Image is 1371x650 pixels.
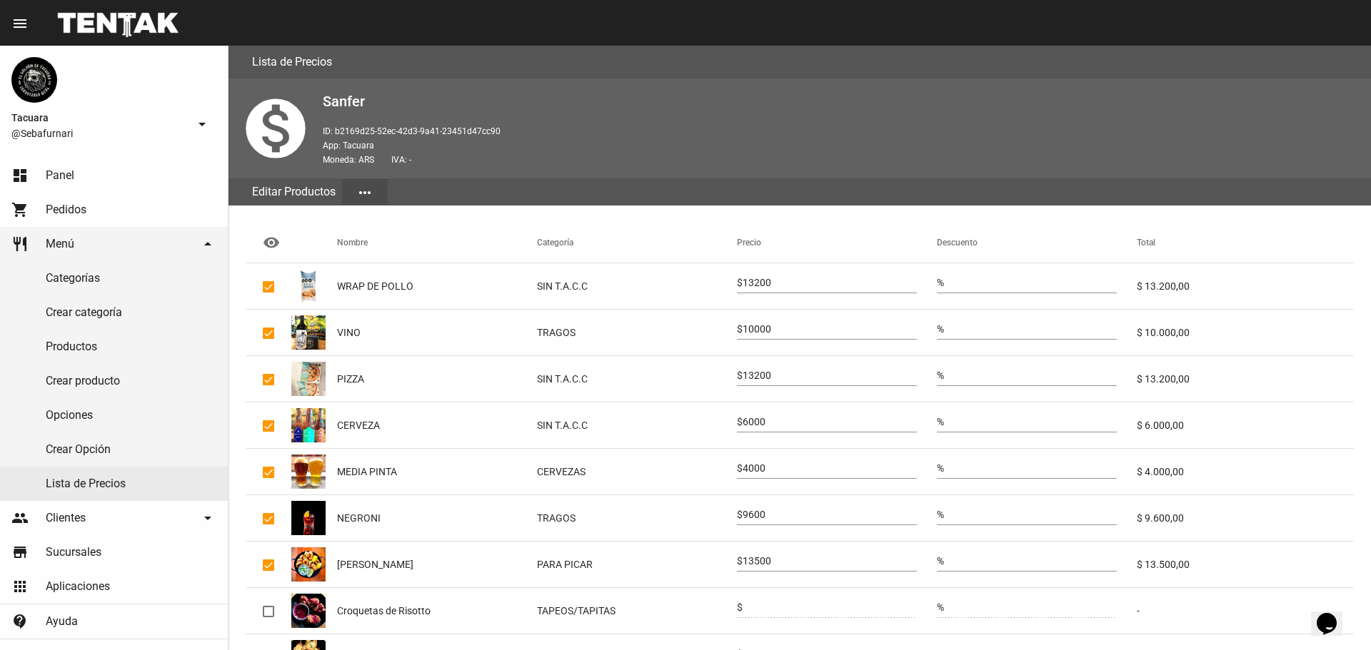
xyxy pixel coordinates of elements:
mat-icon: arrow_drop_down [194,116,211,133]
img: 0c5eaafd-bd3f-4651-be83-12aac6c304c7.jpeg [291,315,326,350]
img: b87d872d-9d06-4b12-923f-ccf134219e30.jpeg [291,455,326,489]
span: Menú [46,237,74,251]
iframe: chat widget [1311,593,1357,636]
span: Pedidos [46,203,86,217]
img: 3720703d-47e2-40e9-8847-c6ece53b8b00.jpeg [291,547,326,582]
mat-cell: $ 10.000,00 [1137,310,1354,355]
mat-icon: arrow_drop_down [199,509,216,527]
span: PIZZA [337,372,364,386]
img: e80c96d6-0412-4236-89d9-d4026357bc52.jpeg [291,594,326,628]
span: % [937,555,944,567]
mat-header-cell: Nombre [337,223,537,263]
span: $ [737,462,743,474]
mat-cell: $ 4.000,00 [1137,449,1354,494]
img: d8b3def9-4f9f-45cd-acd9-0aa1020f545f.jpeg [291,408,326,442]
mat-cell: $ 9.600,00 [1137,495,1354,541]
mat-header-cell: Descuento [937,223,1137,263]
span: Aplicaciones [46,579,110,594]
mat-header-cell: Precio [737,223,937,263]
div: Editar Productos [246,178,342,205]
mat-icon: monetization_on [240,93,311,164]
mat-cell: $ 13.200,00 [1137,263,1354,309]
span: IVA: - [391,155,411,165]
mat-header-cell: Categoría [537,223,737,263]
mat-cell: TRAGOS [537,310,737,355]
img: 0ba25f40-994f-44c9-9804-907548b4f6e7.png [11,57,57,103]
span: [PERSON_NAME] [337,557,413,572]
span: $ [737,555,743,567]
mat-icon: store [11,544,29,561]
span: % [937,416,944,427]
span: $ [737,416,743,427]
span: % [937,277,944,288]
span: % [937,509,944,520]
span: Croquetas de Risotto [337,604,431,618]
mat-icon: apps [11,578,29,595]
p: App: Tacuara [323,138,1360,153]
span: @Sebafurnari [11,126,188,141]
mat-cell: CERVEZAS [537,449,737,494]
span: WRAP DE POLLO [337,279,413,293]
mat-icon: restaurant [11,235,29,253]
mat-cell: $ 6.000,00 [1137,402,1354,448]
span: $ [737,509,743,520]
h2: Sanfer [323,90,1360,113]
mat-icon: menu [11,15,29,32]
mat-icon: visibility [263,234,280,251]
mat-cell: SIN T.A.C.C [537,402,737,448]
mat-icon: contact_support [11,613,29,630]
span: NEGRONI [337,511,381,525]
mat-header-cell: Total [1137,223,1354,263]
span: VINO [337,325,361,340]
img: 8c848179-6b83-4dc0-af77-29ca695cbd8e.jpeg [291,501,326,535]
span: $ [737,277,743,288]
button: Elegir sección [342,179,388,205]
span: % [937,462,944,474]
mat-cell: $ 13.500,00 [1137,542,1354,587]
mat-cell: - [1137,588,1354,634]
span: Panel [46,168,74,183]
img: 5f12bded-3c1b-4a01-b3a7-93aaf1a0fee4.jpg [291,362,326,396]
mat-icon: shopping_cart [11,201,29,218]
span: % [937,323,944,335]
span: Tacuara [11,109,188,126]
span: % [937,370,944,381]
mat-icon: dashboard [11,167,29,184]
mat-cell: PARA PICAR [537,542,737,587]
span: % [937,601,944,613]
mat-cell: $ 13.200,00 [1137,356,1354,402]
mat-cell: TRAGOS [537,495,737,541]
mat-cell: SIN T.A.C.C [537,356,737,402]
h3: Lista de Precios [252,52,332,72]
span: $ [737,601,743,613]
span: Ayuda [46,614,78,629]
mat-icon: people [11,509,29,527]
span: Sucursales [46,545,101,559]
p: ID: b2169d25-52ec-42d3-9a41-23451d47cc90 [323,124,1360,138]
span: CERVEZA [337,418,380,432]
mat-cell: SIN T.A.C.C [537,263,737,309]
mat-icon: arrow_drop_down [199,235,216,253]
p: Moneda: ARS [323,153,1360,167]
mat-cell: TAPEOS/TAPITAS [537,588,737,634]
span: MEDIA PINTA [337,464,397,479]
img: e4d99b3f-5beb-4a6f-9ca7-fb8fe07f2ffd.jpg [291,269,326,303]
span: Clientes [46,511,86,525]
mat-icon: more_horiz [356,184,373,201]
span: $ [737,323,743,335]
span: $ [737,370,743,381]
